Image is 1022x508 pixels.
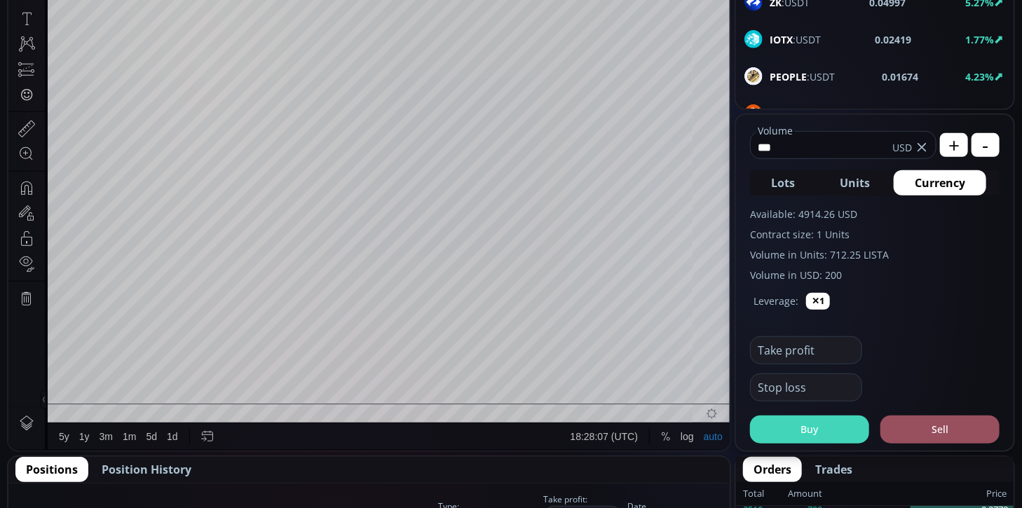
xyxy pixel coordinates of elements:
[770,107,796,121] b: DATA
[875,32,911,47] b: 0.02419
[822,485,1007,503] div: Price
[750,207,1000,221] label: Available: 4914.26 USD
[32,489,39,508] div: Hide Drawings Toolbar
[819,170,891,195] button: Units
[965,107,994,121] b: 0.76%
[840,174,870,191] span: Units
[13,187,24,200] div: 
[46,50,76,61] div: Volume
[750,170,816,195] button: Lots
[743,485,788,503] div: Total
[102,461,191,478] span: Position History
[788,485,822,503] div: Amount
[770,107,824,121] span: :USDT
[915,174,965,191] span: Currency
[771,174,795,191] span: Lots
[261,8,304,19] div: Indicators
[91,457,202,482] button: Position History
[165,34,173,45] div: O
[189,8,229,19] div: Compare
[940,133,968,157] button: +
[965,33,994,46] b: 1.77%
[81,50,117,61] div: 11.982M
[770,70,807,83] b: PEOPLE
[99,32,131,45] div: Lista
[245,34,250,45] div: L
[15,457,88,482] button: Positions
[754,461,791,478] span: Orders
[770,33,793,46] b: IOTX
[250,34,278,45] div: 0.2608
[289,34,318,45] div: 0.2808
[805,457,863,482] button: Trades
[770,69,835,84] span: :USDT
[750,416,869,444] button: Buy
[880,107,911,121] b: 0.0132
[750,247,1000,262] label: Volume in Units: 712.25 LISTA
[880,416,1000,444] button: Sell
[894,170,986,195] button: Currency
[76,32,98,45] div: 1D
[965,70,994,83] b: 4.23%
[282,34,289,45] div: C
[205,34,212,45] div: H
[882,69,918,84] b: 0.01674
[770,32,821,47] span: :USDT
[26,461,78,478] span: Positions
[754,294,798,308] label: Leverage:
[972,133,1000,157] button: -
[750,227,1000,242] label: Contract size: 1 Units
[750,268,1000,282] label: Volume in USD: 200
[173,34,201,45] div: 0.2726
[892,140,912,155] span: USD
[743,457,802,482] button: Orders
[815,461,852,478] span: Trades
[119,8,126,19] div: D
[322,34,395,45] div: +0.0083 (+3.05%)
[806,293,830,310] button: ✕1
[212,34,240,45] div: 0.2828
[46,32,76,45] div: LISTA
[142,32,154,45] div: Market open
